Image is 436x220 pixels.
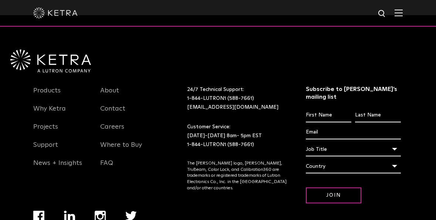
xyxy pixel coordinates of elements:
[306,159,401,173] div: Country
[355,108,400,122] input: Last Name
[306,142,401,156] div: Job Title
[33,141,58,158] a: Support
[306,187,361,203] input: Join
[306,108,351,122] input: First Name
[187,105,278,110] a: [EMAIL_ADDRESS][DOMAIN_NAME]
[33,159,82,176] a: News + Insights
[33,85,89,176] div: Navigation Menu
[33,105,66,122] a: Why Ketra
[33,7,78,18] img: ketra-logo-2019-white
[33,87,61,104] a: Products
[187,160,287,192] p: The [PERSON_NAME] logo, [PERSON_NAME], TruBeam, Color Lock, and Calibration360 are trademarks or ...
[100,105,125,122] a: Contact
[378,9,387,18] img: search icon
[100,159,113,176] a: FAQ
[306,125,401,139] input: Email
[187,142,254,147] a: 1-844-LUTRON1 (588-7661)
[33,123,58,140] a: Projects
[395,9,403,16] img: Hamburger%20Nav.svg
[187,85,287,112] p: 24/7 Technical Support:
[100,123,124,140] a: Careers
[10,50,91,72] img: Ketra-aLutronCo_White_RGB
[187,123,287,149] p: Customer Service: [DATE]-[DATE] 8am- 5pm EST
[100,87,119,104] a: About
[187,96,254,101] a: 1-844-LUTRON1 (588-7661)
[100,85,156,176] div: Navigation Menu
[100,141,142,158] a: Where to Buy
[306,85,401,101] h3: Subscribe to [PERSON_NAME]’s mailing list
